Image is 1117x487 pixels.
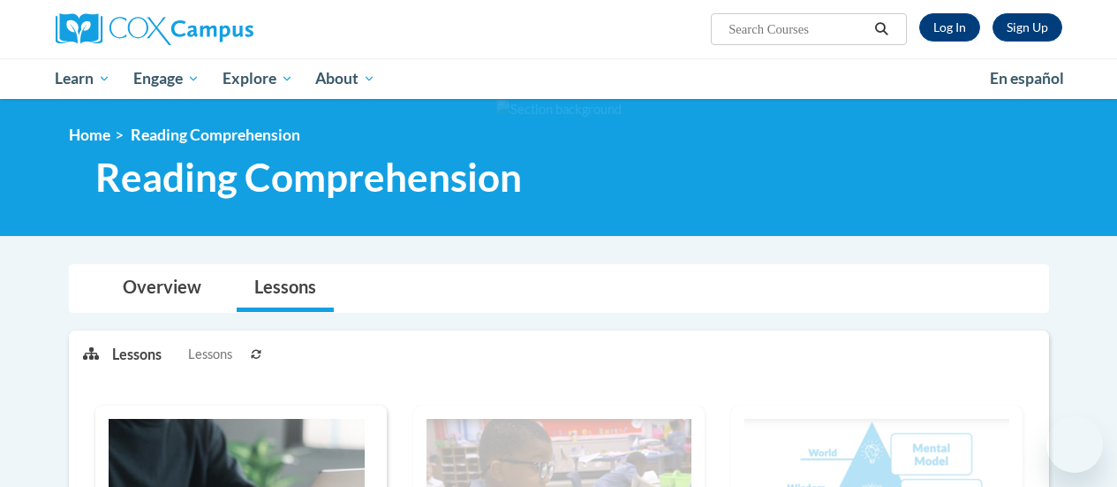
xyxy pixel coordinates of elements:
[992,13,1062,42] a: Register
[55,68,110,89] span: Learn
[95,154,522,201] span: Reading Comprehension
[69,126,110,144] a: Home
[223,68,293,89] span: Explore
[42,58,1075,99] div: Main menu
[131,126,300,144] span: Reading Comprehension
[44,58,123,99] a: Learn
[990,69,1064,88] span: En español
[133,68,200,89] span: Engage
[105,265,219,312] a: Overview
[1046,416,1103,473] iframe: Button to launch messaging window
[496,100,622,119] img: Section background
[315,68,375,89] span: About
[237,265,334,312] a: Lessons
[211,58,305,99] a: Explore
[873,23,889,36] i: 
[727,19,868,40] input: Search Courses
[304,58,387,99] a: About
[978,60,1075,97] a: En español
[122,58,211,99] a: Engage
[56,13,374,45] a: Cox Campus
[188,345,232,364] span: Lessons
[112,345,162,364] p: Lessons
[919,13,980,42] a: Log In
[868,19,894,40] button: Search
[56,13,253,45] img: Cox Campus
